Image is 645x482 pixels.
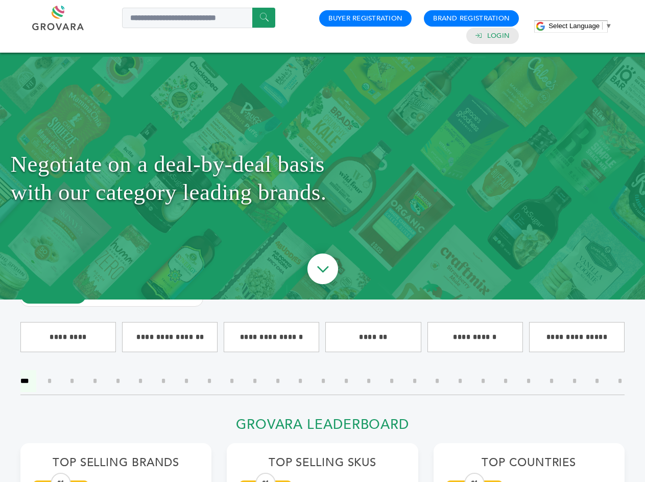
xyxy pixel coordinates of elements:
[11,82,635,274] h1: Negotiate on a deal-by-deal basis with our category leading brands.
[487,31,510,40] a: Login
[548,22,600,30] span: Select Language
[602,22,603,30] span: ​
[296,243,350,297] img: ourBrandsHeroArrow.png
[605,22,612,30] span: ▼
[446,456,612,475] h2: Top Countries
[240,456,405,475] h2: Top Selling SKUs
[33,456,199,475] h2: Top Selling Brands
[122,8,275,28] input: Search a product or brand...
[433,14,510,23] a: Brand Registration
[20,417,625,439] h2: Grovara Leaderboard
[548,22,612,30] a: Select Language​
[328,14,402,23] a: Buyer Registration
